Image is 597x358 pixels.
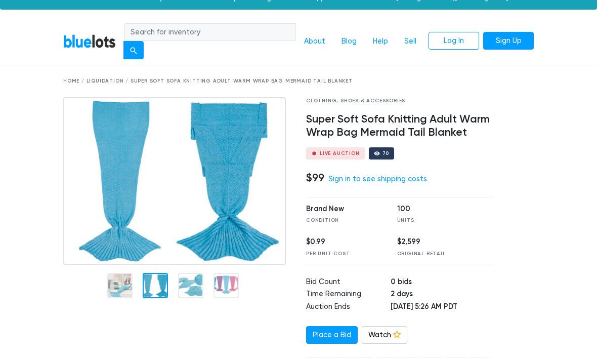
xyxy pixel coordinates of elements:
[124,23,296,42] input: Search for inventory
[306,289,391,301] td: Time Remaining
[63,77,534,85] div: Home / Liquidation / Super Soft Sofa Knitting Adult Warm Wrap Bag Mermaid Tail Blanket
[328,175,427,183] a: Sign in to see shipping costs
[306,326,358,344] a: Place a Bid
[365,32,396,51] a: Help
[397,217,473,224] div: Units
[296,32,333,51] a: About
[306,301,391,314] td: Auction Ends
[397,236,473,248] div: $2,599
[391,289,493,301] td: 2 days
[397,204,473,215] div: 100
[306,113,493,139] h4: Super Soft Sofa Knitting Adult Warm Wrap Bag Mermaid Tail Blanket
[382,151,390,156] div: 70
[306,236,382,248] div: $0.99
[63,34,116,49] a: BlueLots
[483,32,534,50] a: Sign Up
[362,326,407,344] a: Watch
[391,276,493,289] td: 0 bids
[320,151,360,156] div: Live Auction
[429,32,479,50] a: Log In
[333,32,365,51] a: Blog
[63,97,286,265] img: 011898f1-98df-43e8-965d-ec5b8cc70536-1755079590.jpg
[391,301,493,314] td: [DATE] 5:26 AM PDT
[306,217,382,224] div: Condition
[306,97,493,105] div: Clothing, Shoes & Accessories
[397,250,473,258] div: Original Retail
[396,32,424,51] a: Sell
[306,171,324,184] h4: $99
[306,204,382,215] div: Brand New
[306,250,382,258] div: Per Unit Cost
[306,276,391,289] td: Bid Count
